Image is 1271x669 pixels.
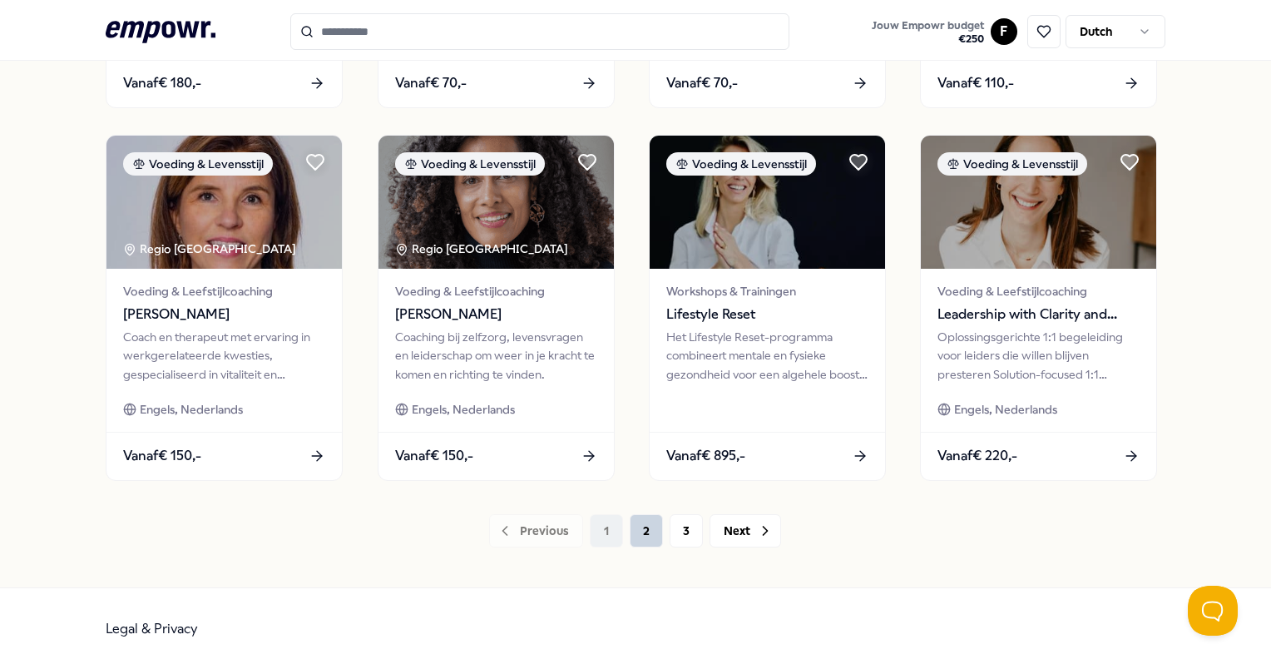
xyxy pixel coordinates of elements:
[666,304,868,325] span: Lifestyle Reset
[123,240,299,258] div: Regio [GEOGRAPHIC_DATA]
[123,304,325,325] span: [PERSON_NAME]
[395,282,597,300] span: Voeding & Leefstijlcoaching
[649,135,886,481] a: package imageVoeding & LevensstijlWorkshops & TrainingenLifestyle ResetHet Lifestyle Reset-progra...
[123,72,201,94] span: Vanaf € 180,-
[670,514,703,548] button: 3
[1188,586,1238,636] iframe: Help Scout Beacon - Open
[140,400,243,419] span: Engels, Nederlands
[666,282,868,300] span: Workshops & Trainingen
[954,400,1057,419] span: Engels, Nederlands
[920,135,1157,481] a: package imageVoeding & LevensstijlVoeding & LeefstijlcoachingLeadership with Clarity and EnergyOp...
[412,400,515,419] span: Engels, Nederlands
[872,19,984,32] span: Jouw Empowr budget
[710,514,781,548] button: Next
[395,445,473,467] span: Vanaf € 150,-
[123,445,201,467] span: Vanaf € 150,-
[937,304,1140,325] span: Leadership with Clarity and Energy
[395,328,597,384] div: Coaching bij zelfzorg, levensvragen en leiderschap om weer in je kracht te komen en richting te v...
[395,152,545,176] div: Voeding & Levensstijl
[937,328,1140,384] div: Oplossingsgerichte 1:1 begeleiding voor leiders die willen blijven presteren Solution-focused 1:1...
[937,152,1087,176] div: Voeding & Levensstijl
[991,18,1017,45] button: F
[921,136,1156,269] img: package image
[937,72,1014,94] span: Vanaf € 110,-
[395,72,467,94] span: Vanaf € 70,-
[378,136,614,269] img: package image
[395,304,597,325] span: [PERSON_NAME]
[290,13,789,50] input: Search for products, categories or subcategories
[666,328,868,384] div: Het Lifestyle Reset-programma combineert mentale en fysieke gezondheid voor een algehele boost in...
[666,445,745,467] span: Vanaf € 895,-
[865,14,991,49] a: Jouw Empowr budget€250
[106,135,343,481] a: package imageVoeding & LevensstijlRegio [GEOGRAPHIC_DATA] Voeding & Leefstijlcoaching[PERSON_NAME...
[106,136,342,269] img: package image
[630,514,663,548] button: 2
[872,32,984,46] span: € 250
[123,282,325,300] span: Voeding & Leefstijlcoaching
[650,136,885,269] img: package image
[666,152,816,176] div: Voeding & Levensstijl
[868,16,987,49] button: Jouw Empowr budget€250
[666,72,738,94] span: Vanaf € 70,-
[395,240,571,258] div: Regio [GEOGRAPHIC_DATA]
[378,135,615,481] a: package imageVoeding & LevensstijlRegio [GEOGRAPHIC_DATA] Voeding & Leefstijlcoaching[PERSON_NAME...
[123,328,325,384] div: Coach en therapeut met ervaring in werkgerelateerde kwesties, gespecialiseerd in vitaliteit en vo...
[937,282,1140,300] span: Voeding & Leefstijlcoaching
[937,445,1017,467] span: Vanaf € 220,-
[106,621,198,637] a: Legal & Privacy
[123,152,273,176] div: Voeding & Levensstijl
